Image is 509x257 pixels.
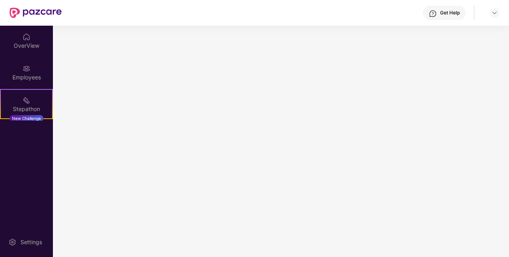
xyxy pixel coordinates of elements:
[18,238,44,246] div: Settings
[491,10,498,16] img: svg+xml;base64,PHN2ZyBpZD0iRHJvcGRvd24tMzJ4MzIiIHhtbG5zPSJodHRwOi8vd3d3LnczLm9yZy8yMDAwL3N2ZyIgd2...
[8,238,16,246] img: svg+xml;base64,PHN2ZyBpZD0iU2V0dGluZy0yMHgyMCIgeG1sbnM9Imh0dHA6Ly93d3cudzMub3JnLzIwMDAvc3ZnIiB3aW...
[1,105,52,113] div: Stepathon
[429,10,437,18] img: svg+xml;base64,PHN2ZyBpZD0iSGVscC0zMngzMiIgeG1sbnM9Imh0dHA6Ly93d3cudzMub3JnLzIwMDAvc3ZnIiB3aWR0aD...
[10,8,62,18] img: New Pazcare Logo
[22,33,30,41] img: svg+xml;base64,PHN2ZyBpZD0iSG9tZSIgeG1sbnM9Imh0dHA6Ly93d3cudzMub3JnLzIwMDAvc3ZnIiB3aWR0aD0iMjAiIG...
[22,96,30,104] img: svg+xml;base64,PHN2ZyB4bWxucz0iaHR0cDovL3d3dy53My5vcmcvMjAwMC9zdmciIHdpZHRoPSIyMSIgaGVpZ2h0PSIyMC...
[22,65,30,73] img: svg+xml;base64,PHN2ZyBpZD0iRW1wbG95ZWVzIiB4bWxucz0iaHR0cDovL3d3dy53My5vcmcvMjAwMC9zdmciIHdpZHRoPS...
[10,115,43,121] div: New Challenge
[440,10,460,16] div: Get Help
